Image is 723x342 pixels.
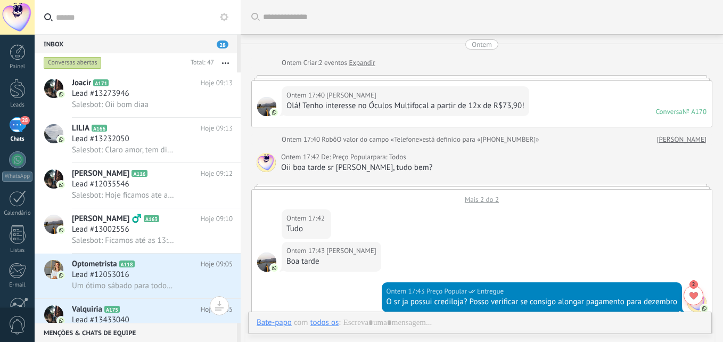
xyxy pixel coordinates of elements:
[656,107,683,116] div: Conversa
[57,91,65,98] img: icon
[201,168,233,179] span: Hoje 09:12
[252,190,712,204] div: Mais 2 do 2
[57,272,65,279] img: icon
[201,214,233,224] span: Hoje 09:10
[426,286,467,297] span: Preço Popular (Seção de vendas)
[322,135,336,144] span: Robô
[72,281,174,291] span: Um ótimo sábado para todos nós! 🤍💫 👉🏽Estou no consultório até as 12h. ✨Se precisar de encaixe e e...
[321,152,332,162] span: De:
[35,72,241,117] a: avatariconJoacirA171Hoje 09:13Lead #13273946Salesbot: Oii bom diaa
[104,306,120,313] span: A175
[72,190,174,200] span: Salesbot: Hoje ficamos ate as 13:00
[257,97,276,116] span: Márcio Antônio De Freitas
[35,34,237,53] div: Inbox
[201,304,233,315] span: Hoje 08:35
[119,260,135,267] span: A118
[35,254,241,298] a: avatariconOptometristaA118Hoje 09:05Lead #12053016Um ótimo sábado para todos nós! 🤍💫 👉🏽Estou no c...
[2,282,33,289] div: E-mail
[270,109,278,116] img: com.amocrm.amocrmwa.svg
[144,215,159,222] span: A163
[336,134,422,145] span: O valor do campo «Telefone»
[44,56,102,69] div: Conversas abertas
[57,226,65,234] img: icon
[35,163,241,208] a: avataricon[PERSON_NAME]A116Hoje 09:12Lead #12035546Salesbot: Hoje ficamos ate as 13:00
[20,116,29,125] span: 28
[72,235,174,246] span: Salesbot: Ficamos até as 13:00 hoje
[57,136,65,143] img: icon
[281,162,707,173] div: Oii boa tarde sr [PERSON_NAME], tudo bem?
[2,102,33,109] div: Leads
[72,304,102,315] span: Valquiria
[387,286,426,297] div: Ontem 17:43
[286,101,524,111] div: Olá! Tenho interesse no Óculos Multifocal a partir de 12x de R$73,90!
[35,323,237,342] div: Menções & Chats de equipe
[310,317,339,327] div: todos os
[72,100,149,110] span: Salesbot: Oii bom diaa
[257,253,276,272] span: Márcio Antônio De Freitas
[286,256,376,267] div: Boa tarde
[683,107,706,116] div: № A170
[257,153,276,172] span: Preço Popular
[387,297,677,307] div: O sr ja possui crediloja? Posso verificar se consigo alongar pagamento para dezembro
[657,134,706,145] a: [PERSON_NAME]
[270,264,278,272] img: com.amocrm.amocrmwa.svg
[132,170,147,177] span: A116
[286,90,326,101] div: Ontem 17:40
[2,172,32,182] div: WhatsApp
[349,58,375,68] a: Expandir
[72,134,129,144] span: Lead #13232050
[422,134,539,145] span: está definido para «[PHONE_NUMBER]»
[201,123,233,134] span: Hoje 09:13
[282,134,322,145] div: Ontem 17:40
[326,246,376,256] span: Márcio Antônio De Freitas
[332,152,373,162] span: Preço Popular (Seção de vendas)
[72,168,129,179] span: [PERSON_NAME]
[186,58,214,68] div: Total: 47
[72,88,129,99] span: Lead #13273946
[2,63,33,70] div: Painel
[35,118,241,162] a: avatariconLILIAA166Hoje 09:13Lead #13232050Salesbot: Claro amor, tem direito sim
[72,270,129,280] span: Lead #12053016
[2,247,33,254] div: Listas
[472,39,491,50] div: Ontem
[72,259,117,270] span: Optometrista
[281,152,321,162] div: Ontem 17:42
[201,78,233,88] span: Hoje 09:13
[339,317,340,328] span: :
[72,78,91,88] span: Joacir
[701,305,708,312] img: com.amocrm.amocrmwa.svg
[286,224,326,234] div: Tudo
[286,213,326,224] div: Ontem 17:42
[389,152,406,162] span: Todos
[477,286,504,297] span: Entregue
[286,246,326,256] div: Ontem 17:43
[282,58,303,68] div: Ontem
[217,40,228,48] span: 28
[282,58,375,68] div: Criar:
[72,145,174,155] span: Salesbot: Claro amor, tem direito sim
[2,136,33,143] div: Chats
[692,282,695,287] span: 2
[57,181,65,189] img: icon
[72,315,129,325] span: Lead #13433040
[92,125,107,132] span: A166
[57,317,65,324] img: icon
[373,152,389,162] span: para:
[326,90,376,101] span: Márcio Antônio De Freitas
[2,210,33,217] div: Calendário
[93,79,109,86] span: A171
[72,214,142,224] span: [PERSON_NAME] ‍♂️
[72,179,129,190] span: Lead #12035546
[35,208,241,253] a: avataricon[PERSON_NAME] ‍♂️A163Hoje 09:10Lead #13002556Salesbot: Ficamos até as 13:00 hoje
[319,58,347,68] span: 2 eventos
[294,317,308,328] span: com
[72,123,89,134] span: LILIA
[201,259,233,270] span: Hoje 09:05
[72,224,129,235] span: Lead #13002556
